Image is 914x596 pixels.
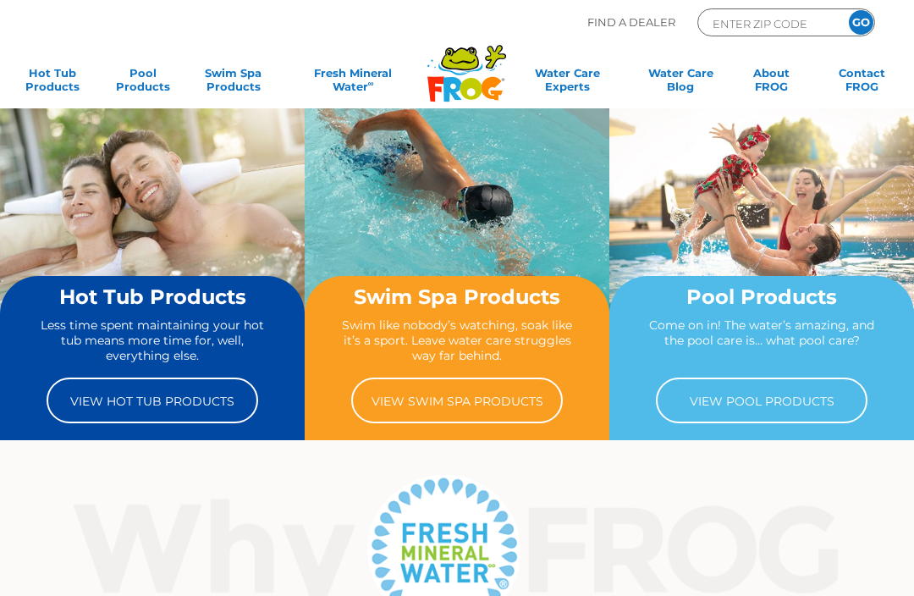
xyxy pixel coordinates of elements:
p: Find A Dealer [587,8,675,36]
input: GO [849,10,873,35]
a: View Swim Spa Products [351,378,563,423]
p: Come on in! The water’s amazing, and the pool care is… what pool care? [644,317,879,364]
sup: ∞ [368,79,374,88]
a: PoolProducts [107,66,178,100]
a: Swim SpaProducts [198,66,268,100]
p: Swim like nobody’s watching, soak like it’s a sport. Leave water care struggles way far behind. [339,317,575,364]
a: AboutFROG [736,66,807,100]
h2: Swim Spa Products [339,286,575,308]
a: View Hot Tub Products [47,378,258,423]
img: home-banner-swim-spa-short [305,108,609,336]
a: ContactFROG [827,66,897,100]
h2: Pool Products [644,286,879,308]
p: Less time spent maintaining your hot tub means more time for, well, everything else. [35,317,270,364]
img: home-banner-pool-short [609,108,914,336]
input: Zip Code Form [711,14,825,33]
a: Water CareExperts [509,66,625,100]
a: View Pool Products [656,378,867,423]
h2: Hot Tub Products [35,286,270,308]
a: Water CareBlog [646,66,716,100]
a: Hot TubProducts [17,66,87,100]
a: Fresh MineralWater∞ [289,66,417,100]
